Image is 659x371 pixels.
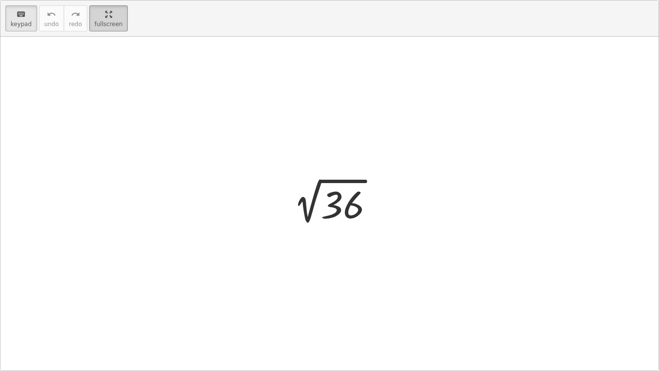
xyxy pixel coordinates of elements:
[5,5,37,31] button: keyboardkeypad
[69,21,82,28] span: redo
[64,5,87,31] button: redoredo
[39,5,64,31] button: undoundo
[47,9,56,20] i: undo
[44,21,59,28] span: undo
[71,9,80,20] i: redo
[89,5,128,31] button: fullscreen
[95,21,123,28] span: fullscreen
[11,21,32,28] span: keypad
[16,9,26,20] i: keyboard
